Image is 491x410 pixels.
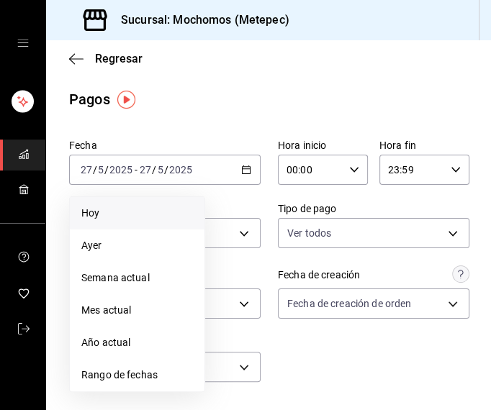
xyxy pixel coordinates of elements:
[278,140,368,150] label: Hora inicio
[157,164,164,176] input: --
[81,238,193,253] span: Ayer
[117,91,135,109] img: Tooltip marker
[109,12,289,29] h3: Sucursal: Mochomos (Metepec)
[104,164,109,176] span: /
[81,270,193,286] span: Semana actual
[379,140,469,150] label: Hora fin
[81,335,193,350] span: Año actual
[168,164,193,176] input: ----
[287,296,411,311] span: Fecha de creación de orden
[97,164,104,176] input: --
[80,164,93,176] input: --
[109,164,133,176] input: ----
[93,164,97,176] span: /
[81,206,193,221] span: Hoy
[278,204,469,214] label: Tipo de pago
[95,52,143,65] span: Regresar
[278,268,360,283] div: Fecha de creación
[81,368,193,383] span: Rango de fechas
[135,164,138,176] span: -
[164,164,168,176] span: /
[69,140,261,150] label: Fecha
[69,88,110,110] div: Pagos
[69,52,143,65] button: Regresar
[81,303,193,318] span: Mes actual
[17,37,29,49] button: open drawer
[287,226,331,240] span: Ver todos
[139,164,152,176] input: --
[152,164,156,176] span: /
